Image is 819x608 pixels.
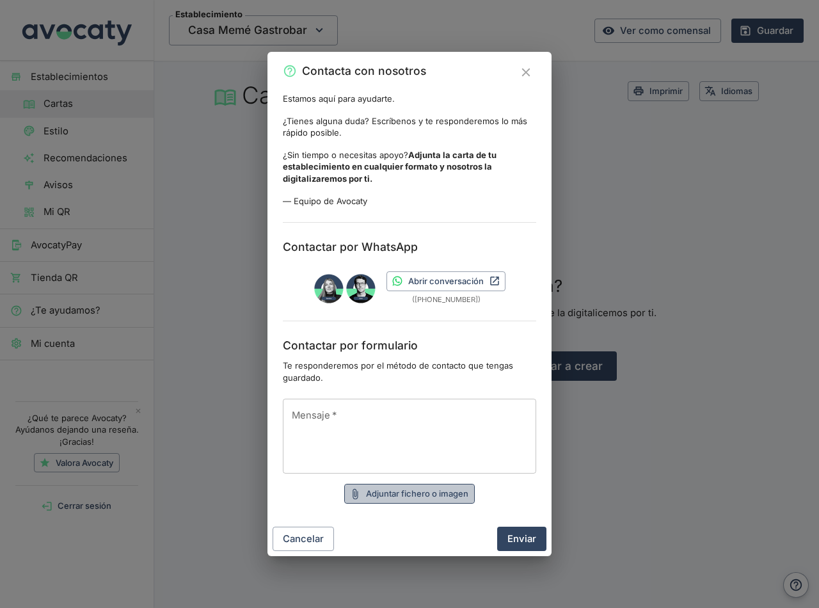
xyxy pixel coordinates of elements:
button: Enviar [497,527,546,551]
h2: Contacta con nosotros [302,62,426,80]
h6: Contactar por WhatsApp [283,238,536,256]
img: Avatar de Avocaty de Jose [346,273,376,304]
span: ([PHONE_NUMBER]) [412,294,481,305]
a: Contacta por WhatsApp [386,271,505,291]
button: Cancelar [273,527,334,551]
h6: Contactar por formulario [283,337,536,355]
p: — Equipo de Avocaty [283,195,536,207]
p: ¿Tienes alguna duda? Escríbenos y te responderemos lo más rápido posible. [283,115,536,139]
button: Adjuntar fichero o imagen [344,484,475,504]
p: ¿Sin tiempo o necesitas apoyo? [283,149,536,185]
strong: Adjunta la carta de tu establecimiento en cualquier formato y nosotros la digitalizaremos por ti. [283,150,497,184]
button: Cerrar [516,62,536,83]
p: Estamos aquí para ayudarte. [283,93,536,105]
p: Te responderemos por el método de contacto que tengas guardado. [283,360,536,383]
img: Avatar de Avocaty de Sandra [314,273,344,304]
